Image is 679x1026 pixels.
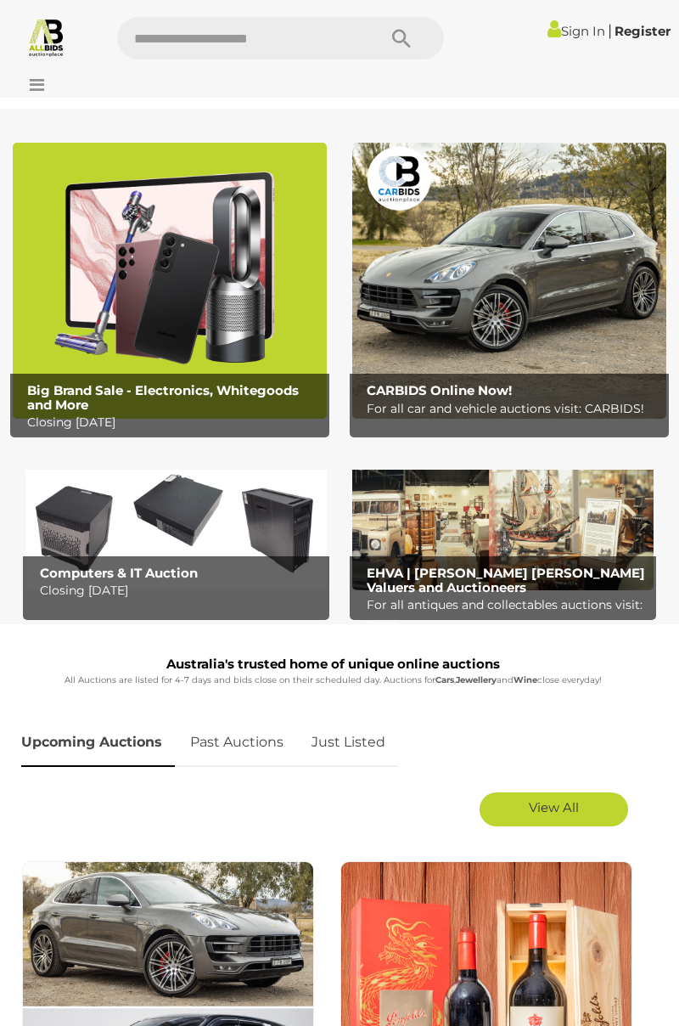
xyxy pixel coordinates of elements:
[177,718,296,768] a: Past Auctions
[21,718,175,768] a: Upcoming Auctions
[21,673,645,688] p: All Auctions are listed for 4-7 days and bids close on their scheduled day. Auctions for , and cl...
[27,412,321,433] p: Closing [DATE]
[25,453,327,590] a: Computers & IT Auction Computers & IT Auction Closing [DATE]
[513,674,537,685] strong: Wine
[13,143,327,418] img: Big Brand Sale - Electronics, Whitegoods and More
[435,674,454,685] strong: Cars
[352,453,654,590] img: EHVA | Evans Hastings Valuers and Auctioneers
[359,17,444,59] button: Search
[352,453,654,590] a: EHVA | Evans Hastings Valuers and Auctioneers EHVA | [PERSON_NAME] [PERSON_NAME] Valuers and Auct...
[547,23,605,39] a: Sign In
[40,565,198,581] b: Computers & IT Auction
[367,398,660,420] p: For all car and vehicle auctions visit: CARBIDS!
[25,453,327,590] img: Computers & IT Auction
[27,382,299,413] b: Big Brand Sale - Electronics, Whitegoods and More
[529,799,579,815] span: View All
[367,595,648,637] p: For all antiques and collectables auctions visit: EHVA
[21,657,645,672] h1: Australia's trusted home of unique online auctions
[352,143,666,418] img: CARBIDS Online Now!
[26,17,66,57] img: Allbids.com.au
[367,565,645,595] b: EHVA | [PERSON_NAME] [PERSON_NAME] Valuers and Auctioneers
[608,21,612,40] span: |
[456,674,497,685] strong: Jewellery
[40,580,322,601] p: Closing [DATE]
[352,143,666,418] a: CARBIDS Online Now! CARBIDS Online Now! For all car and vehicle auctions visit: CARBIDS!
[299,718,398,768] a: Just Listed
[480,792,628,826] a: View All
[614,23,671,39] a: Register
[367,382,512,398] b: CARBIDS Online Now!
[13,143,327,418] a: Big Brand Sale - Electronics, Whitegoods and More Big Brand Sale - Electronics, Whitegoods and Mo...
